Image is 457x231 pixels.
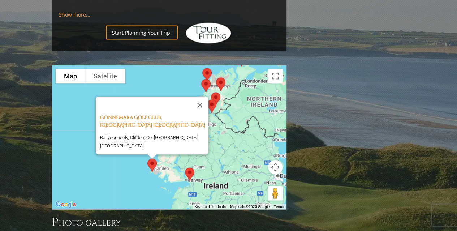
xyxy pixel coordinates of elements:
[230,205,270,209] span: Map data ©2025 Google
[100,115,205,129] a: Connemara Golf Club, [GEOGRAPHIC_DATA] [GEOGRAPHIC_DATA]
[54,200,78,209] a: Open this area in Google Maps (opens a new window)
[56,69,85,84] button: Show street map
[191,97,208,114] button: Close
[268,160,283,175] button: Map camera controls
[52,215,286,230] h3: Photo Gallery
[268,186,283,201] button: Drag Pegman onto the map to open Street View
[100,133,208,150] p: Ballyconneely, Clifden, Co. [GEOGRAPHIC_DATA], [GEOGRAPHIC_DATA]
[185,22,232,44] img: Hidden Links
[106,26,178,40] a: Start Planning Your Trip!
[268,69,283,84] button: Toggle fullscreen view
[59,11,90,18] a: Show more...
[274,205,284,209] a: Terms (opens in new tab)
[195,204,226,209] button: Keyboard shortcuts
[85,69,125,84] button: Show satellite imagery
[54,200,78,209] img: Google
